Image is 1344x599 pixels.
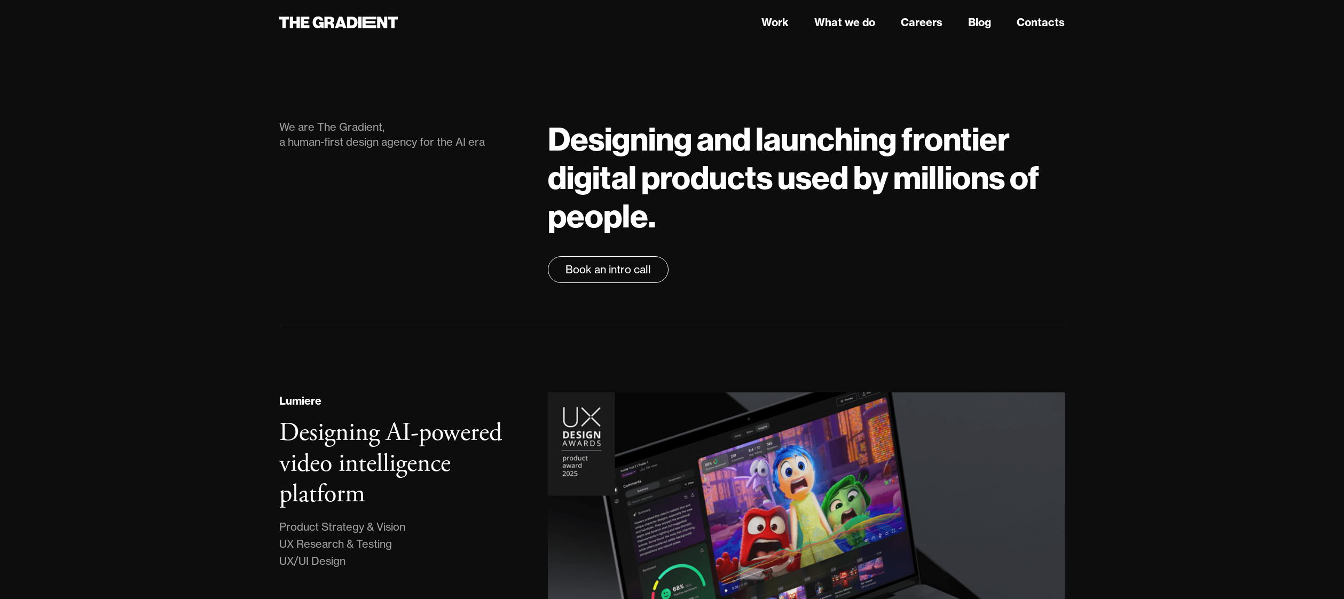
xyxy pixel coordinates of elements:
[548,120,1065,235] h1: Designing and launching frontier digital products used by millions of people.
[279,120,527,149] div: We are The Gradient, a human-first design agency for the AI era
[761,14,789,30] a: Work
[901,14,942,30] a: Careers
[548,256,669,283] a: Book an intro call
[968,14,991,30] a: Blog
[814,14,875,30] a: What we do
[279,416,502,510] h3: Designing AI-powered video intelligence platform
[1017,14,1065,30] a: Contacts
[279,518,405,570] div: Product Strategy & Vision UX Research & Testing UX/UI Design
[279,393,321,409] div: Lumiere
